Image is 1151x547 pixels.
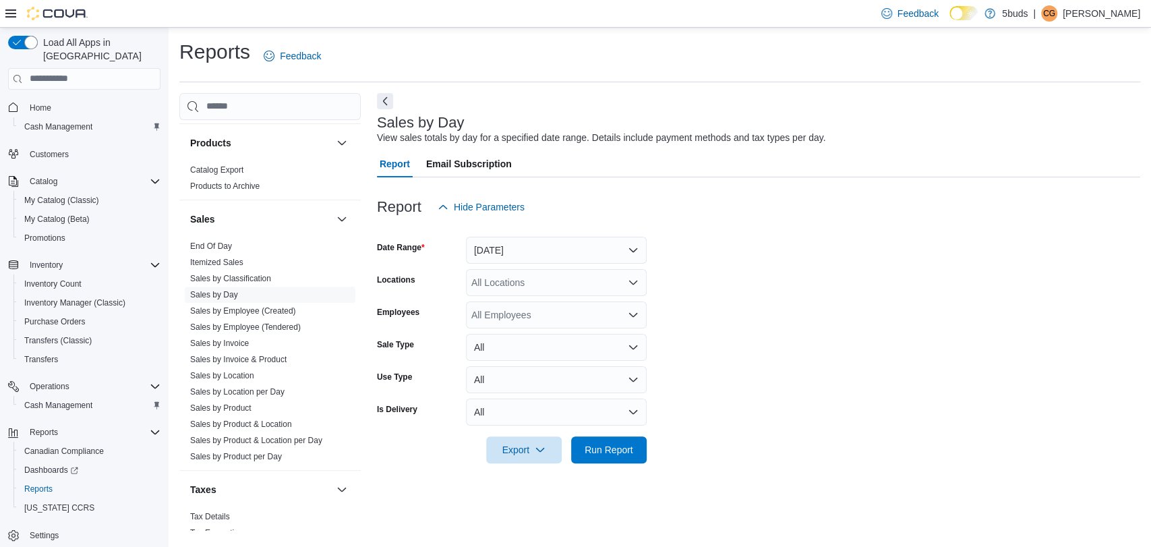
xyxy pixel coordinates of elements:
[13,275,166,293] button: Inventory Count
[190,322,301,332] a: Sales by Employee (Tendered)
[628,310,639,320] button: Open list of options
[190,306,296,316] a: Sales by Employee (Created)
[24,99,160,116] span: Home
[19,351,160,368] span: Transfers
[897,7,939,20] span: Feedback
[3,144,166,164] button: Customers
[190,435,322,446] span: Sales by Product & Location per Day
[3,423,166,442] button: Reports
[190,354,287,365] span: Sales by Invoice & Product
[24,257,160,273] span: Inventory
[19,443,109,459] a: Canadian Compliance
[571,436,647,463] button: Run Report
[3,98,166,117] button: Home
[1063,5,1140,22] p: [PERSON_NAME]
[1033,5,1036,22] p: |
[19,192,105,208] a: My Catalog (Classic)
[1002,5,1028,22] p: 5buds
[3,377,166,396] button: Operations
[24,297,125,308] span: Inventory Manager (Classic)
[19,211,95,227] a: My Catalog (Beta)
[949,6,978,20] input: Dark Mode
[19,500,160,516] span: Washington CCRS
[190,387,285,397] a: Sales by Location per Day
[454,200,525,214] span: Hide Parameters
[377,404,417,415] label: Is Delivery
[190,452,282,461] a: Sales by Product per Day
[190,528,247,538] a: Tax Exemptions
[24,279,82,289] span: Inventory Count
[19,314,91,330] a: Purchase Orders
[30,260,63,270] span: Inventory
[13,461,166,480] a: Dashboards
[19,481,58,497] a: Reports
[190,136,231,150] h3: Products
[24,446,104,457] span: Canadian Compliance
[190,241,232,252] span: End Of Day
[190,511,230,522] span: Tax Details
[377,115,465,131] h3: Sales by Day
[24,173,63,190] button: Catalog
[19,397,98,413] a: Cash Management
[19,295,131,311] a: Inventory Manager (Classic)
[190,274,271,283] a: Sales by Classification
[19,211,160,227] span: My Catalog (Beta)
[190,165,243,175] span: Catalog Export
[190,136,331,150] button: Products
[3,172,166,191] button: Catalog
[13,210,166,229] button: My Catalog (Beta)
[190,512,230,521] a: Tax Details
[19,333,97,349] a: Transfers (Classic)
[19,500,100,516] a: [US_STATE] CCRS
[190,338,249,349] span: Sales by Invoice
[190,306,296,316] span: Sales by Employee (Created)
[13,350,166,369] button: Transfers
[19,276,87,292] a: Inventory Count
[377,307,419,318] label: Employees
[377,93,393,109] button: Next
[27,7,88,20] img: Cova
[949,20,950,21] span: Dark Mode
[190,273,271,284] span: Sales by Classification
[13,229,166,248] button: Promotions
[24,424,63,440] button: Reports
[466,399,647,426] button: All
[486,436,562,463] button: Export
[190,355,287,364] a: Sales by Invoice & Product
[19,397,160,413] span: Cash Management
[19,192,160,208] span: My Catalog (Classic)
[13,293,166,312] button: Inventory Manager (Classic)
[334,135,350,151] button: Products
[190,483,331,496] button: Taxes
[24,502,94,513] span: [US_STATE] CCRS
[190,436,322,445] a: Sales by Product & Location per Day
[190,339,249,348] a: Sales by Invoice
[19,314,160,330] span: Purchase Orders
[24,527,64,544] a: Settings
[190,258,243,267] a: Itemized Sales
[190,370,254,381] span: Sales by Location
[24,195,99,206] span: My Catalog (Classic)
[432,194,530,221] button: Hide Parameters
[377,339,414,350] label: Sale Type
[466,237,647,264] button: [DATE]
[19,481,160,497] span: Reports
[190,181,260,191] a: Products to Archive
[24,121,92,132] span: Cash Management
[179,509,361,546] div: Taxes
[30,530,59,541] span: Settings
[466,366,647,393] button: All
[377,199,421,215] h3: Report
[19,230,71,246] a: Promotions
[466,334,647,361] button: All
[24,146,160,163] span: Customers
[19,119,160,135] span: Cash Management
[19,462,84,478] a: Dashboards
[190,212,215,226] h3: Sales
[24,316,86,327] span: Purchase Orders
[30,103,51,113] span: Home
[377,242,425,253] label: Date Range
[258,42,326,69] a: Feedback
[24,424,160,440] span: Reports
